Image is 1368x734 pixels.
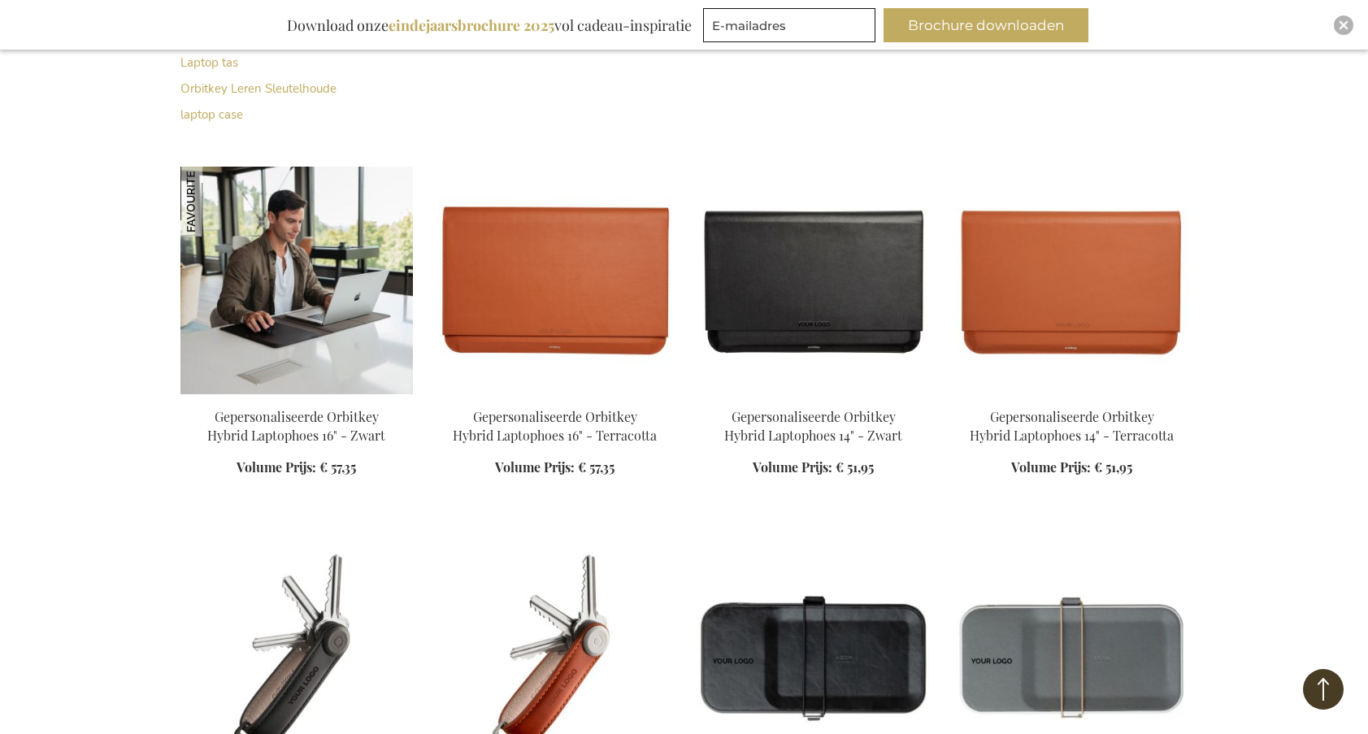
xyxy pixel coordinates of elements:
[836,458,874,476] span: € 51,95
[495,458,575,476] span: Volume Prijs:
[180,167,250,237] img: Gepersonaliseerde Orbitkey Hybrid Laptophoes 16" - Zwart
[180,54,238,71] a: Laptop tas
[724,408,902,444] a: Gepersonaliseerde Orbitkey Hybrid Laptophoes 14" - Zwart
[389,15,554,35] b: eindejaarsbrochure 2025
[180,106,243,123] a: laptop case
[697,388,930,403] a: Personalised Orbitkey Hybrid Laptop Sleeve 14" - Black
[439,388,671,403] a: Personalised Orbitkey Hybrid Laptop Sleeve 16" - Terracotta
[956,388,1188,403] a: Personalised Orbitkey Hybrid Laptop Sleeve 14" - Terracotta
[439,167,671,394] img: Personalised Orbitkey Hybrid Laptop Sleeve 16" - Terracotta
[180,167,413,394] img: Gepersonaliseerde Orbitkey Hybrid Laptophoes 16
[1011,458,1132,477] a: Volume Prijs: € 51,95
[280,8,699,42] div: Download onze vol cadeau-inspiratie
[1011,458,1091,476] span: Volume Prijs:
[697,167,930,394] img: Personalised Orbitkey Hybrid Laptop Sleeve 14" - Black
[884,8,1088,42] button: Brochure downloaden
[453,408,657,444] a: Gepersonaliseerde Orbitkey Hybrid Laptophoes 16" - Terracotta
[495,458,615,477] a: Volume Prijs: € 57,35
[1094,458,1132,476] span: € 51,95
[753,458,832,476] span: Volume Prijs:
[753,458,874,477] a: Volume Prijs: € 51,95
[703,8,875,42] input: E-mailadres
[1339,20,1348,30] img: Close
[578,458,615,476] span: € 57,35
[956,167,1188,394] img: Personalised Orbitkey Hybrid Laptop Sleeve 14" - Terracotta
[970,408,1174,444] a: Gepersonaliseerde Orbitkey Hybrid Laptophoes 14" - Terracotta
[1334,15,1353,35] div: Close
[703,8,880,47] form: marketing offers and promotions
[180,80,337,97] a: Orbitkey Leren Sleutelhoude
